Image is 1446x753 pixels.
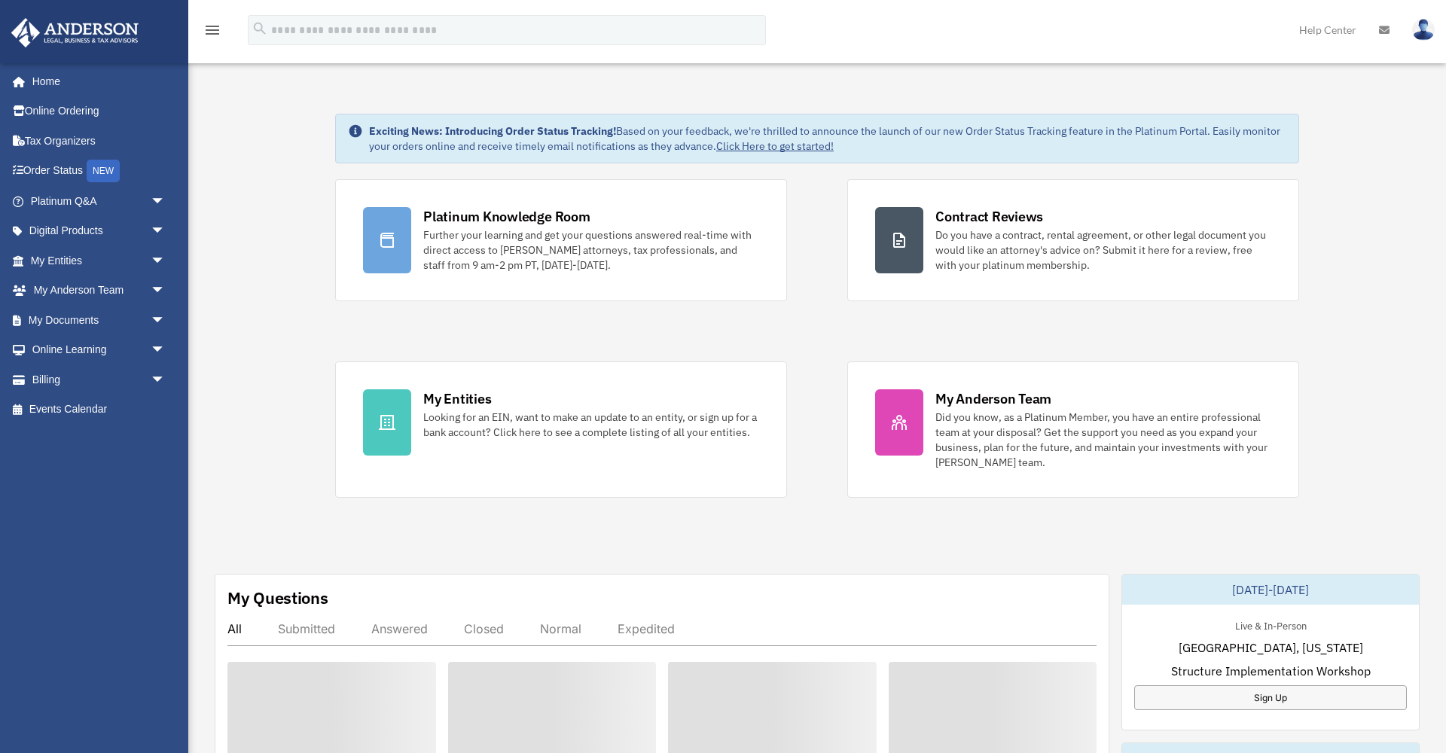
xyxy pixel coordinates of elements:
div: Answered [371,621,428,636]
span: arrow_drop_down [151,186,181,217]
a: Home [11,66,181,96]
span: arrow_drop_down [151,216,181,247]
span: arrow_drop_down [151,305,181,336]
a: My Anderson Team Did you know, as a Platinum Member, you have an entire professional team at your... [847,361,1299,498]
div: Based on your feedback, we're thrilled to announce the launch of our new Order Status Tracking fe... [369,123,1286,154]
a: Click Here to get started! [716,139,834,153]
a: Order StatusNEW [11,156,188,187]
div: Live & In-Person [1223,617,1319,633]
a: Online Ordering [11,96,188,127]
i: search [252,20,268,37]
a: Billingarrow_drop_down [11,364,188,395]
a: Contract Reviews Do you have a contract, rental agreement, or other legal document you would like... [847,179,1299,301]
i: menu [203,21,221,39]
div: Closed [464,621,504,636]
span: Structure Implementation Workshop [1171,662,1371,680]
div: NEW [87,160,120,182]
a: My Entitiesarrow_drop_down [11,245,188,276]
a: My Anderson Teamarrow_drop_down [11,276,188,306]
a: menu [203,26,221,39]
div: Platinum Knowledge Room [423,207,590,226]
span: arrow_drop_down [151,245,181,276]
a: My Documentsarrow_drop_down [11,305,188,335]
div: Contract Reviews [935,207,1043,226]
div: Expedited [618,621,675,636]
span: arrow_drop_down [151,276,181,306]
span: [GEOGRAPHIC_DATA], [US_STATE] [1179,639,1363,657]
a: Platinum Knowledge Room Further your learning and get your questions answered real-time with dire... [335,179,787,301]
img: User Pic [1412,19,1435,41]
div: My Entities [423,389,491,408]
a: Online Learningarrow_drop_down [11,335,188,365]
div: My Anderson Team [935,389,1051,408]
div: Looking for an EIN, want to make an update to an entity, or sign up for a bank account? Click her... [423,410,759,440]
span: arrow_drop_down [151,335,181,366]
img: Anderson Advisors Platinum Portal [7,18,143,47]
a: Sign Up [1134,685,1407,710]
div: Normal [540,621,581,636]
div: Did you know, as a Platinum Member, you have an entire professional team at your disposal? Get th... [935,410,1271,470]
a: Events Calendar [11,395,188,425]
div: All [227,621,242,636]
a: Platinum Q&Aarrow_drop_down [11,186,188,216]
span: arrow_drop_down [151,364,181,395]
div: My Questions [227,587,328,609]
div: Submitted [278,621,335,636]
div: Do you have a contract, rental agreement, or other legal document you would like an attorney's ad... [935,227,1271,273]
a: Tax Organizers [11,126,188,156]
strong: Exciting News: Introducing Order Status Tracking! [369,124,616,138]
a: Digital Productsarrow_drop_down [11,216,188,246]
div: Further your learning and get your questions answered real-time with direct access to [PERSON_NAM... [423,227,759,273]
a: My Entities Looking for an EIN, want to make an update to an entity, or sign up for a bank accoun... [335,361,787,498]
div: [DATE]-[DATE] [1122,575,1419,605]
